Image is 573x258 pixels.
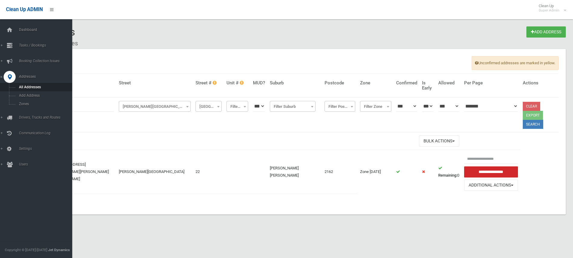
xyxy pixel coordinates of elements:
[419,135,459,147] button: Bulk Actions
[326,102,354,111] span: Filter Postcode
[362,102,390,111] span: Filter Zone
[253,80,265,86] h4: MUD?
[196,80,221,86] h4: Street #
[358,150,394,194] td: Zone [DATE]
[523,111,543,120] button: Export
[270,101,316,112] span: Filter Suburb
[17,74,77,79] span: Addresses
[360,80,391,86] h4: Zone
[523,80,556,86] h4: Actions
[17,93,72,98] span: Add Address
[17,115,77,120] span: Drivers, Trucks and Routes
[5,248,47,252] span: Copyright © [DATE]-[DATE]
[17,102,72,106] span: Zones
[270,80,320,86] h4: Suburb
[422,80,433,90] h4: Is Early
[360,101,391,112] span: Filter Zone
[17,28,77,32] span: Dashboard
[17,131,77,135] span: Communication Log
[17,162,77,166] span: Users
[539,8,559,13] small: Super Admin
[438,80,459,86] h4: Allowed
[6,7,43,12] span: Clean Up ADMIN
[436,150,462,194] td: 0
[51,162,109,181] a: [STREET_ADDRESS][PERSON_NAME][PERSON_NAME][PERSON_NAME]
[51,80,114,86] h4: Address
[119,80,191,86] h4: Street
[322,150,358,194] td: 2162
[116,150,193,194] td: [PERSON_NAME][GEOGRAPHIC_DATA]
[119,101,191,112] span: Moss Street (CHESTER HILL)
[523,120,543,129] button: Search
[120,102,189,111] span: Moss Street (CHESTER HILL)
[17,85,72,89] span: All Addresses
[325,80,355,86] h4: Postcode
[196,101,221,112] span: Filter Street #
[267,150,322,194] td: [PERSON_NAME] [PERSON_NAME]
[48,248,70,252] strong: Jet Dynamics
[17,147,77,151] span: Settings
[438,173,457,178] strong: Remaining:
[17,43,77,47] span: Tasks / Bookings
[464,80,518,86] h4: Per Page
[193,150,224,194] td: 22
[197,102,220,111] span: Filter Street #
[325,101,355,112] span: Filter Postcode
[396,80,417,86] h4: Confirmed
[271,102,314,111] span: Filter Suburb
[526,26,566,38] a: Add Address
[464,180,518,191] button: Additional Actions
[523,102,540,111] a: Clear
[228,102,247,111] span: Filter Unit #
[226,80,248,86] h4: Unit #
[17,59,77,63] span: Booking Collection Issues
[536,4,565,13] span: Clean Up
[226,101,248,112] span: Filter Unit #
[472,56,559,70] span: Unconfirmed addresses are marked in yellow.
